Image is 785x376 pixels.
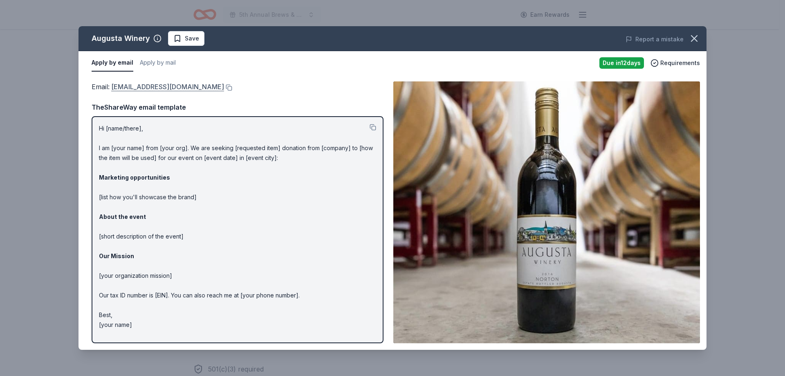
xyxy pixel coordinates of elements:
[393,81,700,343] img: Image for Augusta Winery
[99,213,146,220] strong: About the event
[140,54,176,72] button: Apply by mail
[660,58,700,68] span: Requirements
[599,57,644,69] div: Due in 12 days
[92,102,384,113] div: TheShareWay email template
[92,32,150,45] div: Augusta Winery
[185,34,199,43] span: Save
[626,34,684,44] button: Report a mistake
[92,54,133,72] button: Apply by email
[111,81,224,92] a: [EMAIL_ADDRESS][DOMAIN_NAME]
[99,174,170,181] strong: Marketing opportunities
[99,124,376,330] p: Hi [name/there], I am [your name] from [your org]. We are seeking [requested item] donation from ...
[99,252,134,259] strong: Our Mission
[92,83,224,91] span: Email :
[650,58,700,68] button: Requirements
[168,31,204,46] button: Save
